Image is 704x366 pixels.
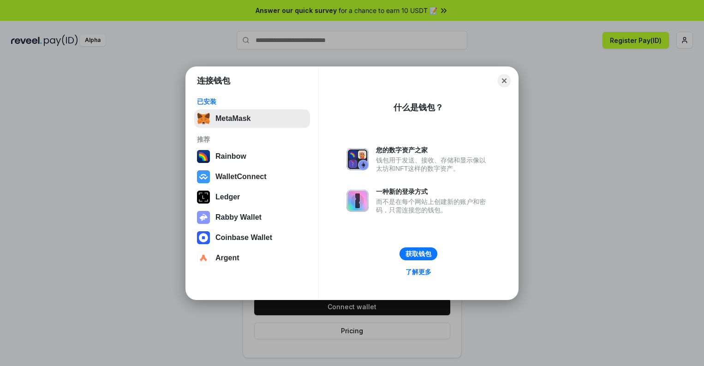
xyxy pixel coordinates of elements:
img: svg+xml,%3Csvg%20xmlns%3D%22http%3A%2F%2Fwww.w3.org%2F2000%2Fsvg%22%20fill%3D%22none%22%20viewBox... [346,148,369,170]
div: Rainbow [215,152,246,161]
div: Rabby Wallet [215,213,262,222]
div: Argent [215,254,239,262]
button: MetaMask [194,109,310,128]
div: MetaMask [215,114,251,123]
button: Argent [194,249,310,267]
img: svg+xml,%3Csvg%20xmlns%3D%22http%3A%2F%2Fwww.w3.org%2F2000%2Fsvg%22%20fill%3D%22none%22%20viewBox... [197,211,210,224]
img: svg+xml,%3Csvg%20width%3D%2228%22%20height%3D%2228%22%20viewBox%3D%220%200%2028%2028%22%20fill%3D... [197,231,210,244]
img: svg+xml,%3Csvg%20fill%3D%22none%22%20height%3D%2233%22%20viewBox%3D%220%200%2035%2033%22%20width%... [197,112,210,125]
button: Rainbow [194,147,310,166]
div: 了解更多 [406,268,431,276]
a: 了解更多 [400,266,437,278]
button: Rabby Wallet [194,208,310,227]
button: Coinbase Wallet [194,228,310,247]
button: WalletConnect [194,168,310,186]
button: Close [498,74,511,87]
div: 您的数字资产之家 [376,146,490,154]
img: svg+xml,%3Csvg%20width%3D%2228%22%20height%3D%2228%22%20viewBox%3D%220%200%2028%2028%22%20fill%3D... [197,252,210,264]
button: Ledger [194,188,310,206]
div: 而不是在每个网站上创建新的账户和密码，只需连接您的钱包。 [376,198,490,214]
button: 获取钱包 [400,247,437,260]
div: WalletConnect [215,173,267,181]
img: svg+xml,%3Csvg%20xmlns%3D%22http%3A%2F%2Fwww.w3.org%2F2000%2Fsvg%22%20width%3D%2228%22%20height%3... [197,191,210,204]
div: 已安装 [197,97,307,106]
div: 推荐 [197,135,307,144]
h1: 连接钱包 [197,75,230,86]
img: svg+xml,%3Csvg%20width%3D%2228%22%20height%3D%2228%22%20viewBox%3D%220%200%2028%2028%22%20fill%3D... [197,170,210,183]
div: Ledger [215,193,240,201]
div: 钱包用于发送、接收、存储和显示像以太坊和NFT这样的数字资产。 [376,156,490,173]
img: svg+xml,%3Csvg%20width%3D%22120%22%20height%3D%22120%22%20viewBox%3D%220%200%20120%20120%22%20fil... [197,150,210,163]
div: 什么是钱包？ [394,102,443,113]
div: Coinbase Wallet [215,234,272,242]
div: 一种新的登录方式 [376,187,490,196]
div: 获取钱包 [406,250,431,258]
img: svg+xml,%3Csvg%20xmlns%3D%22http%3A%2F%2Fwww.w3.org%2F2000%2Fsvg%22%20fill%3D%22none%22%20viewBox... [346,190,369,212]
